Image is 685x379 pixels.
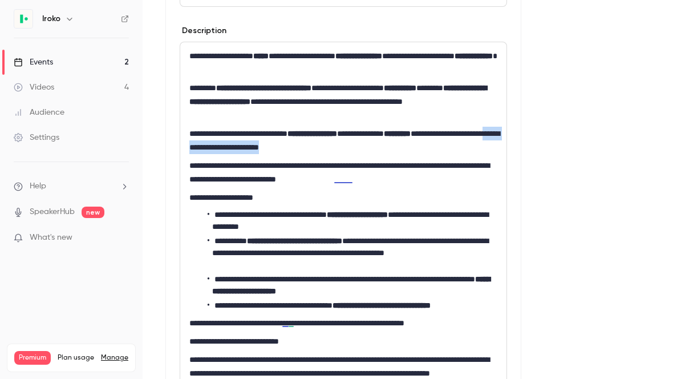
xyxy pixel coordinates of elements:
[42,13,60,25] h6: Iroko
[14,351,51,365] span: Premium
[14,82,54,93] div: Videos
[14,180,129,192] li: help-dropdown-opener
[14,10,33,28] img: Iroko
[30,206,75,218] a: SpeakerHub
[30,232,72,244] span: What's new
[14,57,53,68] div: Events
[101,353,128,362] a: Manage
[14,132,59,143] div: Settings
[58,353,94,362] span: Plan usage
[180,25,226,37] label: Description
[30,180,46,192] span: Help
[14,107,64,118] div: Audience
[82,207,104,218] span: new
